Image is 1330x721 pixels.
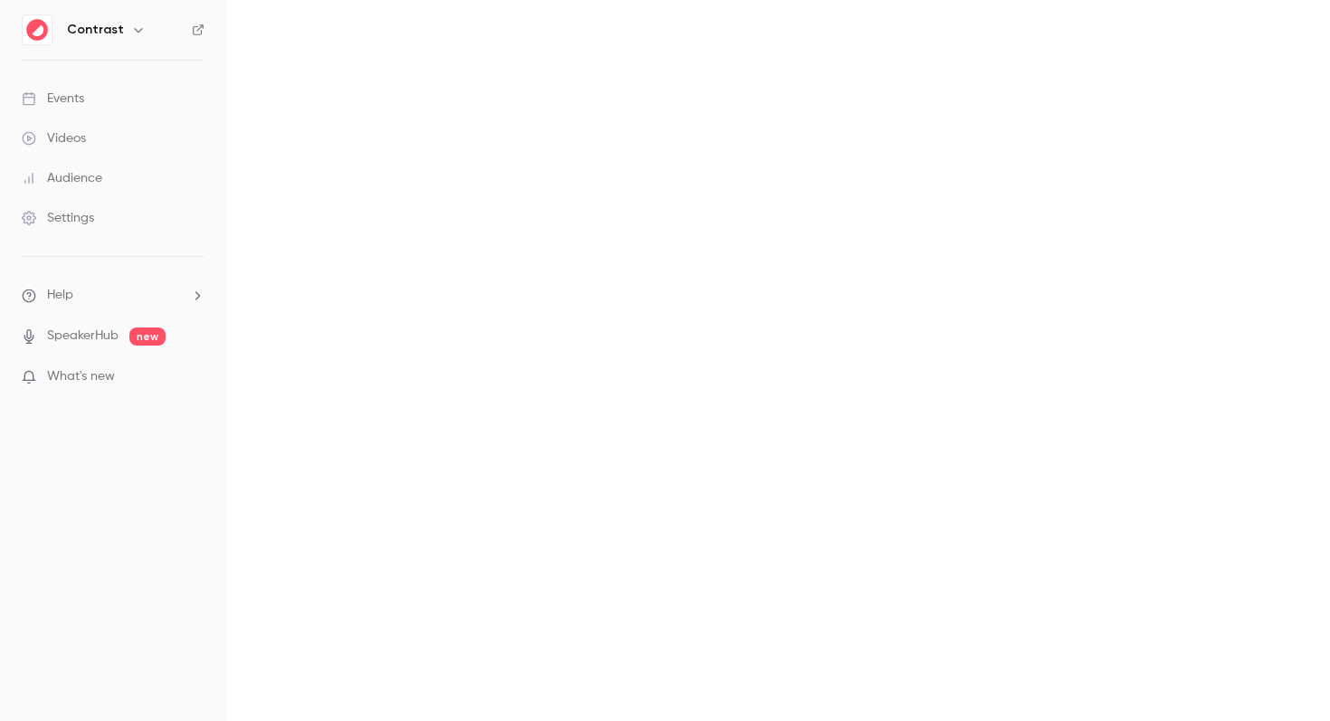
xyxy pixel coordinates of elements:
div: Audience [22,169,102,187]
span: Help [47,286,73,305]
img: Contrast [23,15,52,44]
span: new [129,327,166,346]
span: What's new [47,367,115,386]
h6: Contrast [67,21,124,39]
a: SpeakerHub [47,327,119,346]
div: Events [22,90,84,108]
div: Videos [22,129,86,147]
li: help-dropdown-opener [22,286,204,305]
div: Settings [22,209,94,227]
